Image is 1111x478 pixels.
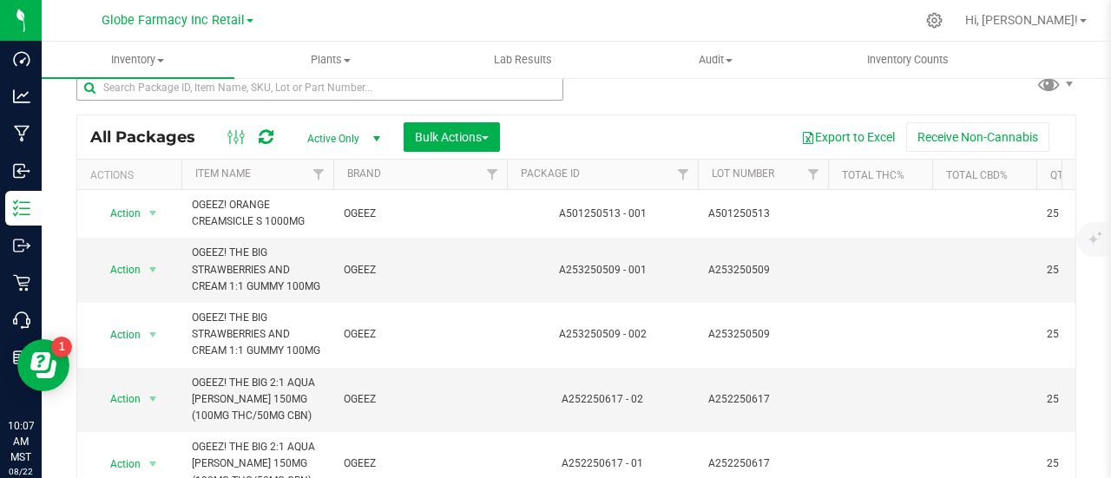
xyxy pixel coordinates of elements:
span: Lab Results [470,52,575,68]
a: Item Name [195,167,251,180]
a: Inventory [42,42,234,78]
span: select [142,452,164,476]
a: Filter [669,160,698,189]
span: select [142,258,164,282]
inline-svg: Inventory [13,200,30,217]
a: Lot Number [712,167,774,180]
span: select [142,201,164,226]
a: Filter [799,160,828,189]
inline-svg: Call Center [13,311,30,329]
span: Inventory Counts [844,52,972,68]
span: Bulk Actions [415,130,489,144]
div: Manage settings [924,12,945,29]
span: OGEEZ! THE BIG STRAWBERRIES AND CREAM 1:1 GUMMY 100MG [192,310,323,360]
inline-svg: Dashboard [13,50,30,68]
span: OGEEZ! THE BIG 2:1 AQUA [PERSON_NAME] 150MG (100MG THC/50MG CBN) [192,375,323,425]
span: A253250509 [708,326,818,343]
span: OGEEZ [344,262,496,278]
span: A252250617 [708,455,818,472]
a: Package ID [521,167,580,180]
div: Actions [90,169,174,181]
inline-svg: Analytics [13,88,30,105]
div: A253250509 - 002 [504,326,700,343]
span: A252250617 [708,391,818,408]
button: Bulk Actions [404,122,500,152]
a: Qty [1050,169,1069,181]
span: Action [95,201,141,226]
span: Audit [620,52,811,68]
button: Receive Non-Cannabis [906,122,1049,152]
inline-svg: Inbound [13,162,30,180]
a: Inventory Counts [812,42,1004,78]
span: OGEEZ [344,391,496,408]
a: Plants [234,42,427,78]
span: select [142,387,164,411]
iframe: Resource center unread badge [51,337,72,357]
div: A253250509 - 001 [504,262,700,278]
p: 08/22 [8,465,34,478]
span: A253250509 [708,262,818,278]
input: Search Package ID, Item Name, SKU, Lot or Part Number... [76,75,563,101]
span: select [142,323,164,347]
a: Total CBD% [946,169,1008,181]
inline-svg: Retail [13,274,30,291]
span: Action [95,323,141,347]
span: Inventory [42,52,234,68]
span: Hi, [PERSON_NAME]! [965,13,1078,27]
a: Total THC% [842,169,904,181]
span: OGEEZ [344,455,496,472]
span: Globe Farmacy Inc Retail [102,13,245,28]
button: Export to Excel [790,122,906,152]
span: Action [95,258,141,282]
div: A252250617 - 01 [504,455,700,472]
div: A501250513 - 001 [504,206,700,222]
span: Action [95,452,141,476]
a: Lab Results [427,42,620,78]
a: Filter [305,160,333,189]
p: 10:07 AM MST [8,418,34,465]
inline-svg: Outbound [13,237,30,254]
div: A252250617 - 02 [504,391,700,408]
iframe: Resource center [17,339,69,391]
span: Action [95,387,141,411]
span: OGEEZ! THE BIG STRAWBERRIES AND CREAM 1:1 GUMMY 100MG [192,245,323,295]
a: Audit [619,42,812,78]
span: Plants [235,52,426,68]
inline-svg: Manufacturing [13,125,30,142]
span: OGEEZ [344,326,496,343]
span: A501250513 [708,206,818,222]
span: All Packages [90,128,213,147]
a: Brand [347,167,381,180]
span: OGEEZ! ORANGE CREAMSICLE S 1000MG [192,197,323,230]
inline-svg: Reports [13,349,30,366]
span: OGEEZ [344,206,496,222]
a: Filter [478,160,507,189]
